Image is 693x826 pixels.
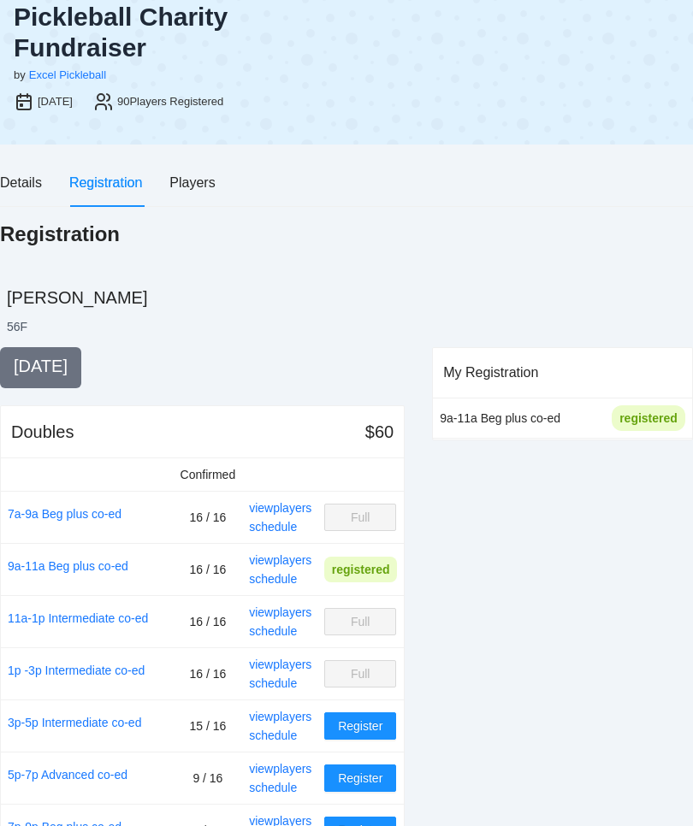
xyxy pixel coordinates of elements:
[249,501,311,515] a: view players
[249,658,311,671] a: view players
[249,710,311,723] a: view players
[324,764,396,792] button: Register
[8,765,127,784] a: 5p-7p Advanced co-ed
[69,172,142,193] div: Registration
[174,596,243,648] td: 16 / 16
[174,492,243,544] td: 16 / 16
[249,520,297,534] a: schedule
[613,409,684,428] div: registered
[174,458,243,492] td: Confirmed
[324,660,396,687] button: Full
[8,661,145,680] a: 1p -3p Intermediate co-ed
[324,504,396,531] button: Full
[8,557,128,575] a: 9a-11a Beg plus co-ed
[7,286,693,310] h2: [PERSON_NAME]
[249,605,311,619] a: view players
[7,318,27,335] li: 56 F
[11,420,74,444] div: Doubles
[174,544,243,596] td: 16 / 16
[8,713,141,732] a: 3p-5p Intermediate co-ed
[443,348,682,397] div: My Registration
[174,648,243,700] td: 16 / 16
[329,560,392,579] div: registered
[38,93,73,110] div: [DATE]
[249,729,297,742] a: schedule
[249,781,297,794] a: schedule
[249,553,311,567] a: view players
[174,752,243,805] td: 9 / 16
[14,67,26,84] div: by
[29,68,106,81] a: Excel Pickleball
[249,624,297,638] a: schedule
[117,93,223,110] div: 90 Players Registered
[249,676,297,690] a: schedule
[249,572,297,586] a: schedule
[8,609,148,628] a: 11a-1p Intermediate co-ed
[249,762,311,776] a: view players
[174,700,243,752] td: 15 / 16
[169,172,215,193] div: Players
[338,769,382,788] span: Register
[365,420,394,444] div: $60
[14,357,68,375] span: [DATE]
[324,608,396,635] button: Full
[8,504,121,523] a: 7a-9a Beg plus co-ed
[324,712,396,740] button: Register
[338,717,382,735] span: Register
[440,409,582,428] div: 9a-11a Beg plus co-ed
